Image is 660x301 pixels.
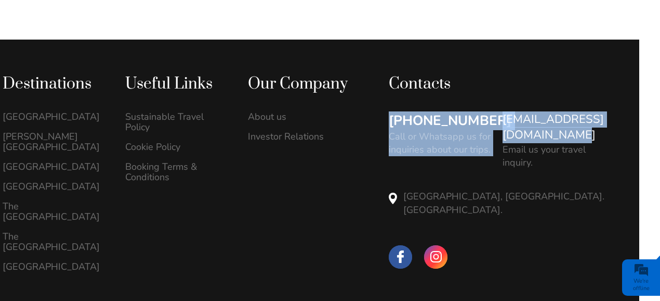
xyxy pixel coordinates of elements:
em: Submit [152,231,189,245]
a: [GEOGRAPHIC_DATA] [3,181,103,192]
a: Booking Terms & Conditions [125,161,226,182]
input: Enter your last name [14,96,190,119]
a: [EMAIL_ADDRESS][DOMAIN_NAME] [503,111,616,144]
div: Leave a message [70,55,190,68]
div: Minimize live chat window [170,5,195,30]
a: The [GEOGRAPHIC_DATA] [3,201,103,222]
a: Cookie Policy [125,142,226,152]
a: [PERSON_NAME][GEOGRAPHIC_DATA] [3,131,103,152]
div: Destinations [3,74,103,94]
div: Navigation go back [11,54,27,69]
a: [GEOGRAPHIC_DATA] [3,261,103,272]
a: About us [248,111,349,122]
input: Enter your email address [14,127,190,150]
div: We're offline [625,278,657,292]
p: [GEOGRAPHIC_DATA], [GEOGRAPHIC_DATA]. [GEOGRAPHIC_DATA]. [403,190,616,216]
div: Our Company [248,74,349,94]
a: Investor Relations [248,131,349,142]
div: Contacts [389,74,616,94]
p: Call or Whatsapp us for inquiries about our trips. [389,130,492,156]
p: Email us your travel inquiry. [503,143,616,169]
div: Useful Links [125,74,226,94]
textarea: Type your message and click 'Submit' [14,158,190,223]
a: The [GEOGRAPHIC_DATA] [3,231,103,252]
a: Sustainable Travel Policy [125,111,226,132]
a: [PHONE_NUMBER] [389,111,511,130]
a: [GEOGRAPHIC_DATA] [3,111,103,122]
a: [GEOGRAPHIC_DATA] [3,161,103,172]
